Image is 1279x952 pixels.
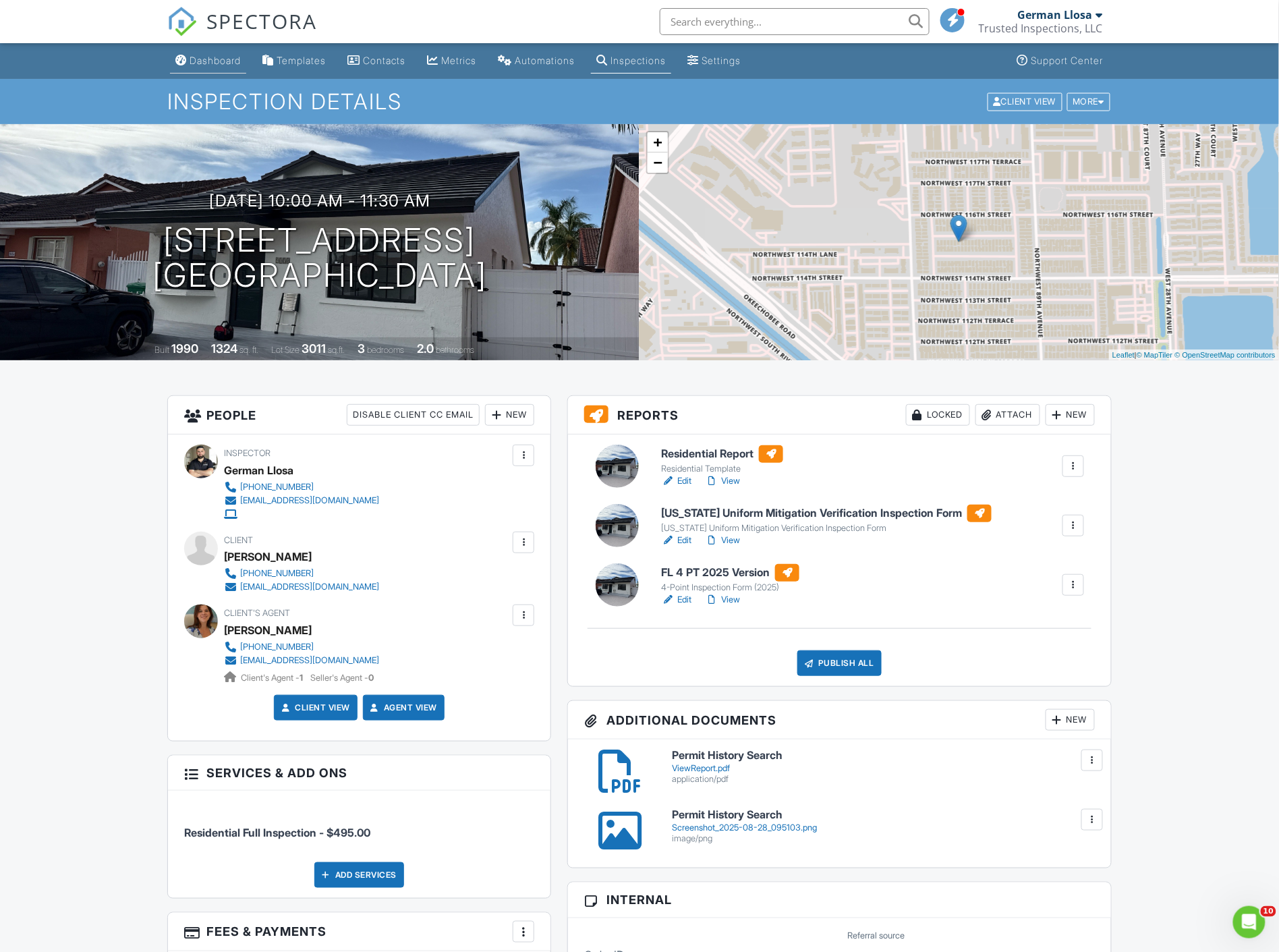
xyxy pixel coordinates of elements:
[672,822,1095,833] div: Screenshot_2025-08-28_095103.png
[661,593,691,607] a: Edit
[190,55,241,66] div: Dashboard
[224,620,312,640] a: [PERSON_NAME]
[591,49,671,74] a: Inspections
[1012,49,1109,74] a: Support Center
[702,55,741,66] div: Settings
[797,650,882,676] div: Publish All
[209,192,430,210] h3: [DATE] 10:00 am - 11:30 am
[648,132,668,152] a: Zoom in
[363,55,405,66] div: Contacts
[661,474,691,488] a: Edit
[1109,349,1279,361] div: |
[661,564,799,594] a: FL 4 PT 2025 Version 4-Point Inspection Form (2025)
[224,654,379,667] a: [EMAIL_ADDRESS][DOMAIN_NAME]
[168,396,550,435] h3: People
[358,341,365,356] div: 3
[436,345,474,355] span: bathrooms
[167,18,317,47] a: SPECTORA
[485,404,534,426] div: New
[240,568,314,579] div: [PHONE_NUMBER]
[184,801,534,851] li: Service: Residential Full Inspection
[184,826,370,839] span: Residential Full Inspection - $495.00
[310,673,374,683] span: Seller's Agent -
[661,564,799,582] h6: FL 4 PT 2025 Version
[661,523,992,534] div: [US_STATE] Uniform Mitigation Verification Inspection Form
[1018,8,1093,22] div: German Llosa
[979,22,1103,35] div: Trusted Inspections, LLC
[648,152,668,173] a: Zoom out
[224,535,253,545] span: Client
[705,474,740,488] a: View
[167,7,197,36] img: The Best Home Inspection Software - Spectora
[168,913,550,951] h3: Fees & Payments
[1031,55,1104,66] div: Support Center
[422,49,482,74] a: Metrics
[672,833,1095,844] div: image/png
[848,930,905,942] label: Referral source
[224,640,379,654] a: [PHONE_NUMBER]
[239,345,258,355] span: sq. ft.
[302,341,326,356] div: 3011
[610,55,666,66] div: Inspections
[568,396,1111,435] h3: Reports
[342,49,411,74] a: Contacts
[661,445,783,475] a: Residential Report Residential Template
[224,460,293,480] div: German Llosa
[170,49,246,74] a: Dashboard
[224,494,379,507] a: [EMAIL_ADDRESS][DOMAIN_NAME]
[347,404,480,426] div: Disable Client CC Email
[492,49,580,74] a: Automations (Basic)
[240,642,314,652] div: [PHONE_NUMBER]
[672,809,1095,843] a: Permit History Search Screenshot_2025-08-28_095103.png image/png
[368,701,437,715] a: Agent View
[1137,351,1173,359] a: © MapTiler
[672,774,1095,785] div: application/pdf
[1175,351,1276,359] a: © OpenStreetMap contributors
[224,608,290,618] span: Client's Agent
[441,55,476,66] div: Metrics
[660,8,930,35] input: Search everything...
[240,582,379,592] div: [EMAIL_ADDRESS][DOMAIN_NAME]
[328,345,345,355] span: sq.ft.
[168,756,550,791] h3: Services & Add ons
[271,345,300,355] span: Lot Size
[682,49,746,74] a: Settings
[661,464,783,474] div: Residential Template
[171,341,198,356] div: 1990
[672,809,1095,821] h6: Permit History Search
[154,345,169,355] span: Built
[672,763,1095,774] div: ViewReport.pdf
[224,580,379,594] a: [EMAIL_ADDRESS][DOMAIN_NAME]
[661,445,783,463] h6: Residential Report
[988,92,1062,111] div: Client View
[211,341,237,356] div: 1324
[672,750,1095,784] a: Permit History Search ViewReport.pdf application/pdf
[224,567,379,580] a: [PHONE_NUMBER]
[167,90,1112,113] h1: Inspection Details
[224,448,271,458] span: Inspector
[277,55,326,66] div: Templates
[568,701,1111,739] h3: Additional Documents
[568,883,1111,918] h3: Internal
[314,862,404,888] div: Add Services
[705,534,740,547] a: View
[1046,404,1095,426] div: New
[975,404,1040,426] div: Attach
[224,547,312,567] div: [PERSON_NAME]
[367,345,404,355] span: bedrooms
[241,673,305,683] span: Client's Agent -
[661,534,691,547] a: Edit
[417,341,434,356] div: 2.0
[257,49,331,74] a: Templates
[1233,906,1266,939] iframe: Intercom live chat
[515,55,575,66] div: Automations
[906,404,970,426] div: Locked
[300,673,303,683] strong: 1
[240,495,379,506] div: [EMAIL_ADDRESS][DOMAIN_NAME]
[240,655,379,666] div: [EMAIL_ADDRESS][DOMAIN_NAME]
[1046,709,1095,731] div: New
[672,750,1095,762] h6: Permit History Search
[661,505,992,522] h6: [US_STATE] Uniform Mitigation Verification Inspection Form
[1067,92,1111,111] div: More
